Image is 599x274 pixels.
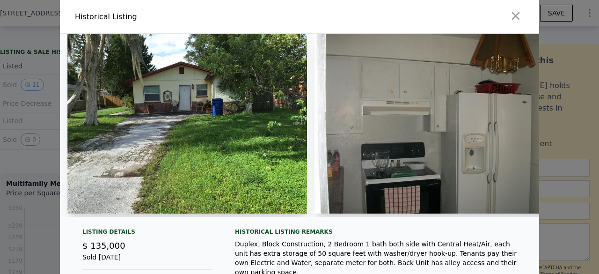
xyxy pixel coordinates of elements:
[67,34,307,214] img: Property Img
[314,34,584,214] img: Property Img
[235,228,524,236] div: Historical Listing remarks
[82,241,125,251] span: $ 135,000
[82,228,212,239] div: Listing Details
[75,11,296,22] div: Historical Listing
[82,252,212,270] div: Sold [DATE]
